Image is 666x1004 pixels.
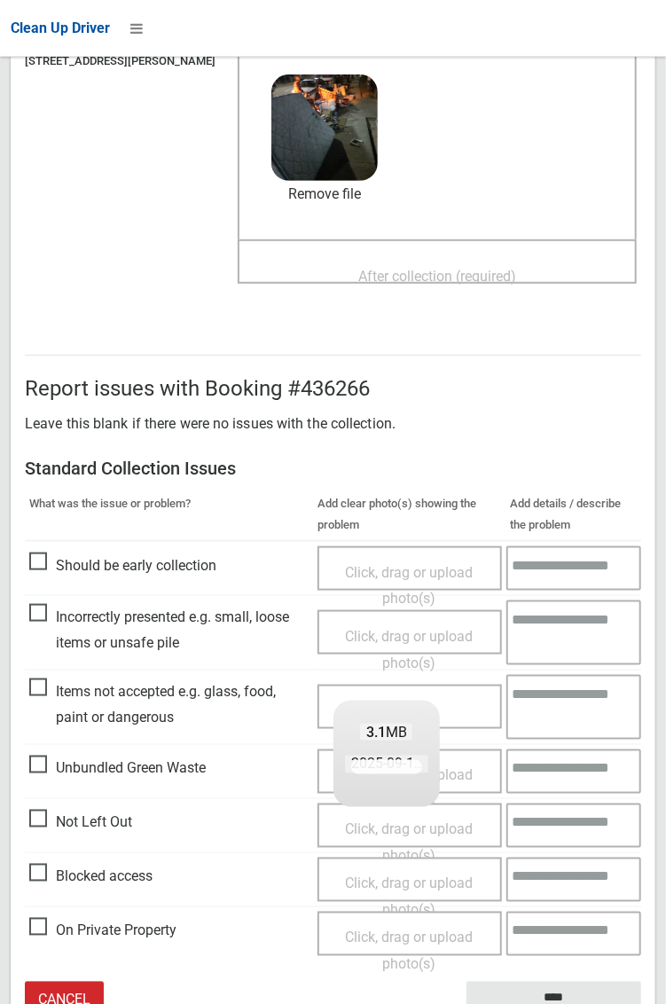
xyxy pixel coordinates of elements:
span: On Private Property [29,918,176,945]
span: Items not accepted e.g. glass, food, paint or dangerous [29,678,309,731]
span: Click, drag or upload photo(s) [346,821,474,865]
span: 2025-09-1505.14.344312475482125953498.jpg [345,755,659,773]
span: After collection (required) [358,268,516,285]
a: Remove file [271,181,378,208]
span: Click, drag or upload photo(s) [346,564,474,608]
th: Add clear photo(s) showing the problem [313,489,506,541]
span: Clean Up Driver [11,20,110,36]
h2: Report issues with Booking #436266 [25,377,641,400]
span: Blocked access [29,864,153,890]
th: Add details / describe the problem [506,489,641,541]
span: Click, drag or upload photo(s) [346,875,474,919]
span: Click, drag or upload photo(s) [346,628,474,671]
span: MB [360,724,412,741]
span: Not Left Out [29,810,132,836]
h5: [STREET_ADDRESS][PERSON_NAME] [25,55,215,67]
strong: 3.1 [366,724,386,741]
span: Incorrectly presented e.g. small, loose items or unsafe pile [29,604,309,656]
h3: Standard Collection Issues [25,459,641,478]
span: Unbundled Green Waste [29,756,206,782]
span: Should be early collection [29,553,216,579]
a: Clean Up Driver [11,15,110,42]
th: What was the issue or problem? [25,489,313,541]
span: Click, drag or upload photo(s) [346,929,474,973]
p: Leave this blank if there were no issues with the collection. [25,411,641,437]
